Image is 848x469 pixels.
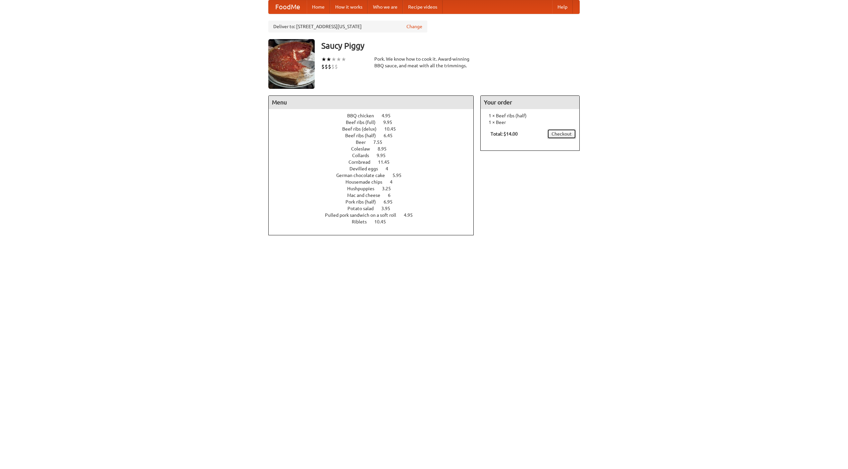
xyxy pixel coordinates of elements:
span: Hushpuppies [347,186,381,191]
a: Cornbread 11.45 [348,159,402,165]
li: ★ [336,56,341,63]
a: Change [406,23,422,30]
a: FoodMe [269,0,307,14]
li: $ [325,63,328,70]
a: Beef ribs (delux) 10.45 [342,126,408,132]
span: 4 [390,179,399,185]
h3: Saucy Piggy [321,39,580,52]
a: Pork ribs (half) 6.95 [345,199,405,205]
span: Beef ribs (full) [346,120,382,125]
li: 1 × Beef ribs (half) [484,112,576,119]
span: Riblets [352,219,373,224]
span: 7.55 [373,140,389,145]
li: $ [321,63,325,70]
a: Riblets 10.45 [352,219,398,224]
span: 6.95 [384,199,399,205]
li: $ [331,63,335,70]
a: Beer 7.55 [356,140,395,145]
span: 9.95 [377,153,392,158]
div: Deliver to: [STREET_ADDRESS][US_STATE] [268,21,427,32]
span: Beef ribs (delux) [342,126,383,132]
li: $ [335,63,338,70]
a: Housemade chips 4 [345,179,405,185]
span: 5.95 [393,173,408,178]
li: ★ [341,56,346,63]
li: ★ [326,56,331,63]
span: 3.95 [381,206,397,211]
span: Coleslaw [351,146,377,151]
span: Pork ribs (half) [345,199,383,205]
a: Coleslaw 8.95 [351,146,399,151]
span: 8.95 [378,146,393,151]
img: angular.jpg [268,39,315,89]
a: Beef ribs (half) 6.45 [345,133,405,138]
span: 6.45 [384,133,399,138]
a: Mac and cheese 6 [347,193,403,198]
span: 9.95 [383,120,399,125]
span: Beef ribs (half) [345,133,383,138]
li: ★ [321,56,326,63]
span: Cornbread [348,159,377,165]
a: Pulled pork sandwich on a soft roll 4.95 [325,212,425,218]
a: Help [552,0,573,14]
h4: Menu [269,96,473,109]
h4: Your order [481,96,579,109]
span: Devilled eggs [349,166,385,171]
li: 1 × Beer [484,119,576,126]
a: Home [307,0,330,14]
a: How it works [330,0,368,14]
a: Hushpuppies 3.25 [347,186,403,191]
span: BBQ chicken [347,113,381,118]
a: German chocolate cake 5.95 [336,173,414,178]
span: 10.45 [374,219,393,224]
span: Collards [352,153,376,158]
span: 4.95 [382,113,397,118]
span: Potato salad [347,206,380,211]
span: Beer [356,140,372,145]
a: Devilled eggs 4 [349,166,400,171]
a: Who we are [368,0,403,14]
a: Checkout [547,129,576,139]
a: Beef ribs (full) 9.95 [346,120,404,125]
li: ★ [331,56,336,63]
span: Pulled pork sandwich on a soft roll [325,212,403,218]
a: Potato salad 3.95 [347,206,402,211]
span: 10.45 [384,126,402,132]
span: German chocolate cake [336,173,392,178]
span: 6 [388,193,397,198]
span: 3.25 [382,186,397,191]
span: Mac and cheese [347,193,387,198]
a: Recipe videos [403,0,443,14]
span: 11.45 [378,159,396,165]
b: Total: $14.00 [491,131,518,137]
a: BBQ chicken 4.95 [347,113,403,118]
a: Collards 9.95 [352,153,398,158]
span: Housemade chips [345,179,389,185]
li: $ [328,63,331,70]
div: Pork. We know how to cook it. Award-winning BBQ sauce, and meat with all the trimmings. [374,56,474,69]
span: 4 [386,166,395,171]
span: 4.95 [404,212,419,218]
